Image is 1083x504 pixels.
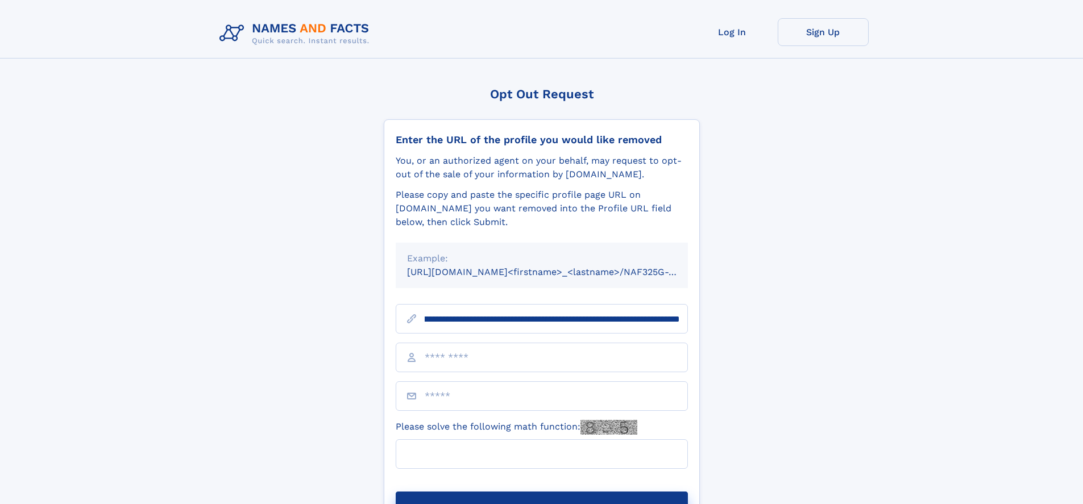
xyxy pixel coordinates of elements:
[687,18,778,46] a: Log In
[215,18,379,49] img: Logo Names and Facts
[396,420,637,435] label: Please solve the following math function:
[396,154,688,181] div: You, or an authorized agent on your behalf, may request to opt-out of the sale of your informatio...
[396,134,688,146] div: Enter the URL of the profile you would like removed
[407,252,677,265] div: Example:
[407,266,709,277] small: [URL][DOMAIN_NAME]<firstname>_<lastname>/NAF325G-xxxxxxxx
[396,188,688,229] div: Please copy and paste the specific profile page URL on [DOMAIN_NAME] you want removed into the Pr...
[778,18,869,46] a: Sign Up
[384,87,700,101] div: Opt Out Request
